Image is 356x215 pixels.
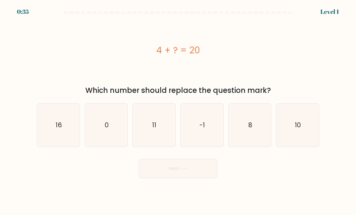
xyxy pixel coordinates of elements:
div: 0:35 [17,7,29,16]
button: Next [139,159,217,178]
text: 8 [248,121,252,129]
text: 0 [105,121,109,129]
div: Level 1 [320,7,339,16]
text: 10 [295,121,301,129]
text: 11 [152,121,157,129]
div: 4 + ? = 20 [37,43,319,57]
text: 16 [56,121,62,129]
div: Which number should replace the question mark? [40,85,316,96]
text: -1 [200,121,205,129]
